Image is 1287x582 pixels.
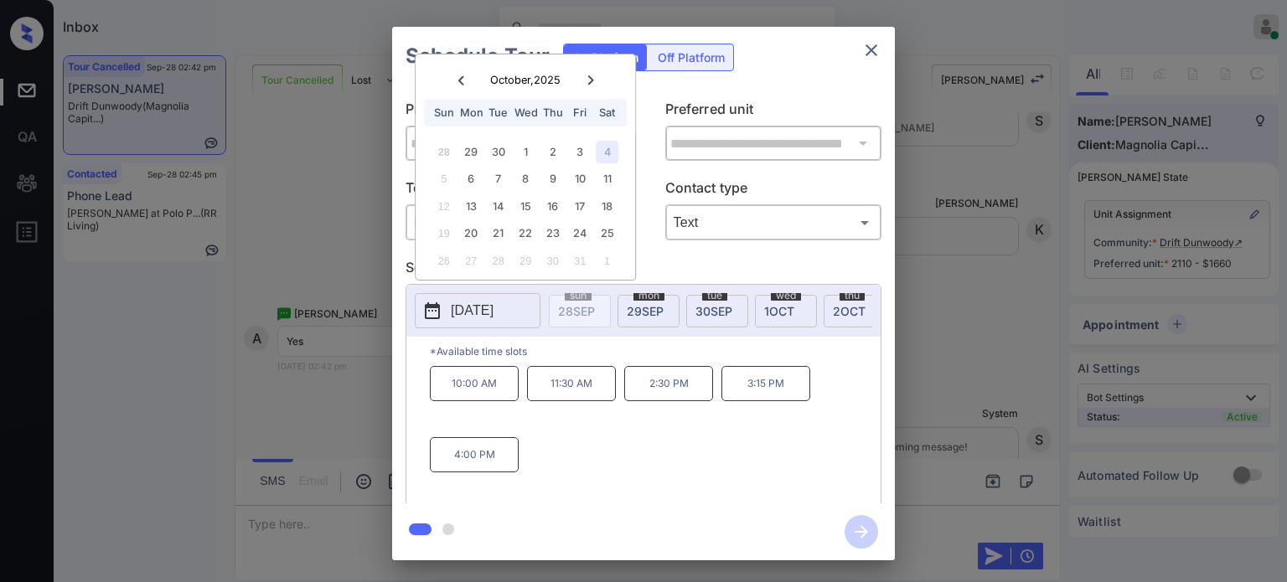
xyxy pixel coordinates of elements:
div: Choose Thursday, October 9th, 2025 [541,167,564,190]
span: 2 OCT [833,304,866,318]
div: Choose Wednesday, October 1st, 2025 [514,141,537,163]
div: Not available Sunday, October 12th, 2025 [432,195,455,218]
div: Choose Tuesday, October 21st, 2025 [487,222,509,245]
p: 10:00 AM [430,366,519,401]
div: Choose Monday, October 6th, 2025 [460,167,483,190]
p: [DATE] [451,301,494,321]
span: wed [771,291,801,301]
p: Select slot [406,257,881,284]
button: close [855,33,888,67]
div: Not available Sunday, October 5th, 2025 [432,167,455,190]
div: date-select [824,295,886,327]
div: Not available Thursday, October 30th, 2025 [541,250,564,272]
div: date-select [755,295,817,327]
div: Choose Friday, October 10th, 2025 [569,167,592,190]
div: Tue [487,101,509,124]
span: 1 OCT [764,304,794,318]
span: 30 SEP [695,304,732,318]
p: Tour type [406,178,623,204]
div: Choose Tuesday, September 30th, 2025 [487,141,509,163]
p: 3:15 PM [721,366,810,401]
p: Contact type [665,178,882,204]
div: Choose Wednesday, October 8th, 2025 [514,167,537,190]
div: Choose Tuesday, October 7th, 2025 [487,167,509,190]
div: Not available Tuesday, October 28th, 2025 [487,250,509,272]
div: In Person [410,209,618,236]
span: 29 SEP [627,304,664,318]
div: date-select [618,295,680,327]
div: Choose Monday, October 13th, 2025 [460,195,483,218]
p: 2:30 PM [624,366,713,401]
div: Choose Friday, October 17th, 2025 [569,195,592,218]
div: Not available Sunday, October 26th, 2025 [432,250,455,272]
div: Choose Tuesday, October 14th, 2025 [487,195,509,218]
span: mon [633,291,664,301]
div: Fri [569,101,592,124]
div: Choose Monday, October 20th, 2025 [460,222,483,245]
button: [DATE] [415,293,540,328]
div: Choose Saturday, October 25th, 2025 [596,222,618,245]
p: Preferred community [406,99,623,126]
div: Not available Saturday, November 1st, 2025 [596,250,618,272]
div: month 2025-10 [421,138,630,274]
div: Choose Wednesday, October 22nd, 2025 [514,222,537,245]
div: Choose Thursday, October 23rd, 2025 [541,222,564,245]
div: On Platform [564,44,647,70]
div: Sun [432,101,455,124]
p: Preferred unit [665,99,882,126]
div: Not available Wednesday, October 29th, 2025 [514,250,537,272]
div: Choose Wednesday, October 15th, 2025 [514,195,537,218]
div: Not available Friday, October 31st, 2025 [569,250,592,272]
div: date-select [686,295,748,327]
div: Choose Thursday, October 16th, 2025 [541,195,564,218]
p: 4:00 PM [430,437,519,472]
div: Text [669,209,878,236]
div: Choose Friday, October 3rd, 2025 [569,141,592,163]
div: Not available Sunday, October 19th, 2025 [432,222,455,245]
div: Choose Saturday, October 18th, 2025 [596,195,618,218]
span: thu [840,291,865,301]
div: Choose Friday, October 24th, 2025 [569,222,592,245]
div: Not available Monday, October 27th, 2025 [460,250,483,272]
div: Choose Thursday, October 2nd, 2025 [541,141,564,163]
div: Wed [514,101,537,124]
p: *Available time slots [430,337,881,366]
div: Off Platform [649,44,733,70]
button: btn-next [835,510,888,554]
div: October , 2025 [490,74,561,86]
div: Choose Saturday, October 4th, 2025 [596,141,618,163]
div: Thu [541,101,564,124]
span: tue [702,291,727,301]
div: Mon [460,101,483,124]
div: Sat [596,101,618,124]
div: Choose Monday, September 29th, 2025 [460,141,483,163]
h2: Schedule Tour [392,27,563,85]
div: Not available Sunday, September 28th, 2025 [432,141,455,163]
div: Choose Saturday, October 11th, 2025 [596,167,618,190]
p: 11:30 AM [527,366,616,401]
